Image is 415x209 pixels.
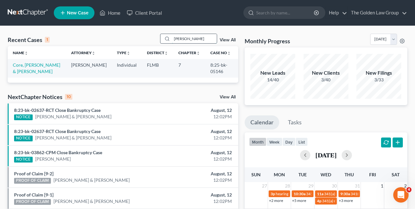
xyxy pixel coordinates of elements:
[92,51,95,55] i: unfold_more
[163,113,232,120] div: 12:02PM
[163,177,232,183] div: 12:02PM
[245,115,279,130] a: Calendar
[173,59,205,77] td: 7
[271,191,275,196] span: 3p
[178,50,200,55] a: Chapterunfold_more
[245,37,290,45] h3: Monthly Progress
[298,172,307,177] span: Tue
[65,94,72,100] div: 10
[112,59,142,77] td: Individual
[24,51,28,55] i: unfold_more
[292,198,306,203] a: +5 more
[294,191,305,196] span: 10:30a
[406,187,411,192] span: 4
[351,191,412,196] span: 341(a) meeting for [PERSON_NAME]
[8,36,50,44] div: Recent Cases
[142,59,173,77] td: FLMB
[35,135,111,141] a: [PERSON_NAME] & [PERSON_NAME]
[66,59,112,77] td: [PERSON_NAME]
[282,138,296,146] button: day
[147,50,168,55] a: Districtunfold_more
[321,172,331,177] span: Wed
[45,37,50,43] div: 1
[251,172,261,177] span: Sun
[14,178,51,184] div: PROOF OF CLAIM
[14,192,53,197] a: Proof of Claim [9-1]
[250,69,295,77] div: New Leads
[163,128,232,135] div: August, 12
[196,51,200,55] i: unfold_more
[163,135,232,141] div: 12:02PM
[339,198,353,203] a: +3 more
[356,77,401,83] div: 3/33
[96,7,124,19] a: Home
[67,11,88,15] span: New Case
[250,77,295,83] div: 14/40
[13,50,28,55] a: Nameunfold_more
[317,191,323,196] span: 11a
[304,69,348,77] div: New Clients
[14,129,101,134] a: 8:23-bk-02637-RCT Close Bankruptcy Case
[393,187,409,203] iframe: Intercom live chat
[369,172,376,177] span: Fri
[354,182,361,190] span: 31
[14,199,51,205] div: PROOF OF CLAIM
[13,62,60,74] a: Core, [PERSON_NAME] & [PERSON_NAME]
[392,172,400,177] span: Sat
[14,136,33,141] div: NOTICE
[14,114,33,120] div: NOTICE
[306,191,368,196] span: 341(a) meeting for [PERSON_NAME]
[284,182,291,190] span: 28
[126,51,130,55] i: unfold_more
[403,182,407,190] span: 2
[331,182,338,190] span: 30
[163,198,232,205] div: 12:02PM
[266,138,282,146] button: week
[220,95,236,99] a: View All
[53,198,130,205] a: [PERSON_NAME] & [PERSON_NAME]
[14,157,33,163] div: NOTICE
[296,138,308,146] button: list
[326,7,347,19] a: Help
[14,150,102,155] a: 8:23-bk-03862-CPM Close Bankruptcy Case
[274,172,285,177] span: Mon
[35,156,71,162] a: [PERSON_NAME]
[163,156,232,162] div: 12:02PM
[317,198,321,203] span: 4p
[210,50,231,55] a: Case Nounfold_more
[340,191,350,196] span: 9:30a
[163,149,232,156] div: August, 12
[163,171,232,177] div: August, 12
[261,182,268,190] span: 27
[308,182,314,190] span: 29
[269,198,283,203] a: +2 more
[8,93,72,101] div: NextChapter Notices
[315,152,337,158] h2: [DATE]
[282,115,307,130] a: Tasks
[304,77,348,83] div: 3/40
[124,7,165,19] a: Client Portal
[380,182,384,190] span: 1
[163,192,232,198] div: August, 12
[35,113,111,120] a: [PERSON_NAME] & [PERSON_NAME]
[345,172,354,177] span: Thu
[53,177,130,183] a: [PERSON_NAME] & [PERSON_NAME]
[227,51,231,55] i: unfold_more
[205,59,238,77] td: 8:25-bk-05146
[71,50,95,55] a: Attorneyunfold_more
[14,107,101,113] a: 8:23-bk-02637-RCT Close Bankruptcy Case
[348,7,407,19] a: The Golden Law Group
[14,171,53,176] a: Proof of Claim [9-2]
[164,51,168,55] i: unfold_more
[356,69,401,77] div: New Filings
[276,191,325,196] span: hearing for [PERSON_NAME]
[256,7,315,19] input: Search by name...
[163,107,232,113] div: August, 12
[220,38,236,42] a: View All
[117,50,130,55] a: Typeunfold_more
[172,34,217,43] input: Search by name...
[249,138,266,146] button: month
